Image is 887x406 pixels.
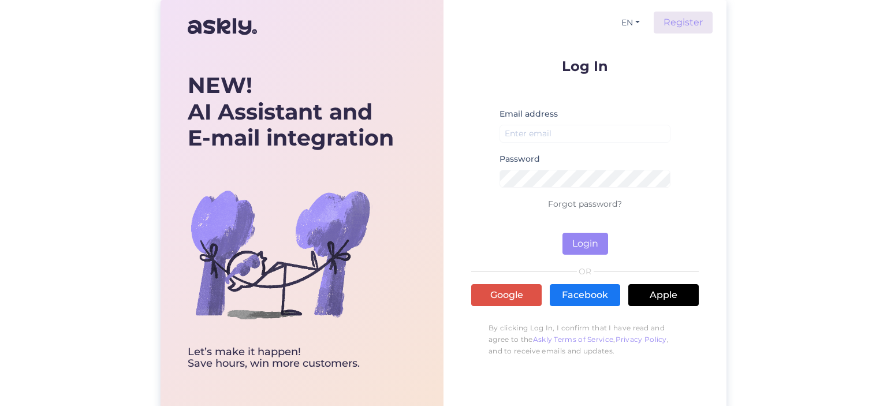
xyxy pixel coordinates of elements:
span: OR [577,267,594,275]
a: Privacy Policy [616,335,667,344]
label: Email address [500,108,558,120]
b: NEW! [188,72,252,99]
button: EN [617,14,644,31]
input: Enter email [500,125,670,143]
label: Password [500,153,540,165]
a: Google [471,284,542,306]
img: Askly [188,13,257,40]
a: Forgot password? [548,199,622,209]
a: Askly Terms of Service [533,335,614,344]
p: Log In [471,59,699,73]
a: Facebook [550,284,620,306]
a: Register [654,12,713,33]
button: Login [562,233,608,255]
a: Apple [628,284,699,306]
img: bg-askly [188,162,372,347]
div: AI Assistant and E-mail integration [188,72,394,151]
div: Let’s make it happen! Save hours, win more customers. [188,347,394,370]
p: By clicking Log In, I confirm that I have read and agree to the , , and to receive emails and upd... [471,316,699,363]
